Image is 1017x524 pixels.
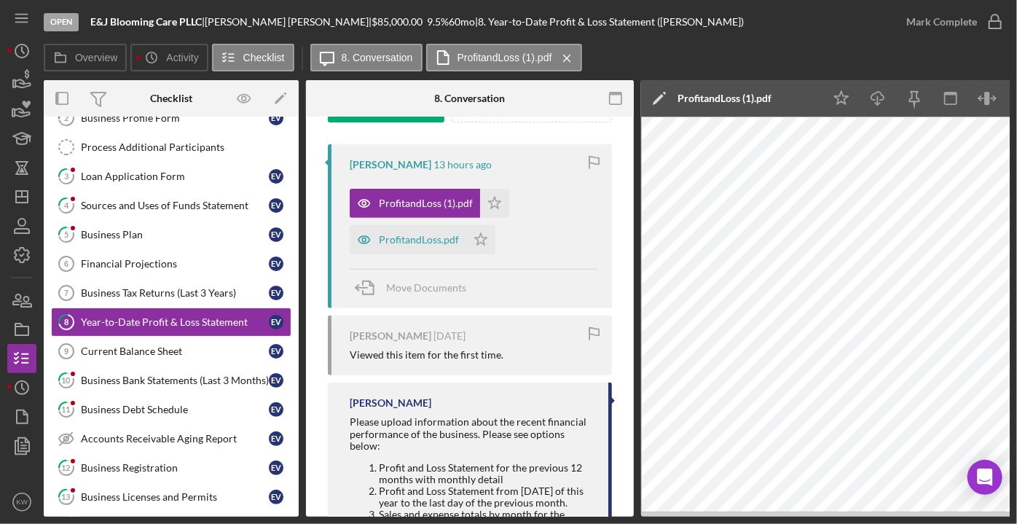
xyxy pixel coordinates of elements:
div: [PERSON_NAME] [PERSON_NAME] | [205,16,372,28]
div: Business Plan [81,229,269,241]
a: Accounts Receivable Aging ReportEV [51,424,291,453]
button: ProfitandLoss (1).pdf [350,189,509,218]
div: ProfitandLoss (1).pdf [379,198,473,209]
button: 8. Conversation [310,44,423,71]
button: Overview [44,44,127,71]
tspan: 5 [64,230,68,239]
label: 8. Conversation [342,52,413,63]
a: 9Current Balance SheetEV [51,337,291,366]
tspan: 10 [62,375,71,385]
text: KW [16,498,28,507]
div: E V [269,286,283,300]
div: | 8. Year-to-Date Profit & Loss Statement ([PERSON_NAME]) [475,16,744,28]
div: Sources and Uses of Funds Statement [81,200,269,211]
tspan: 8 [64,317,68,326]
div: Financial Projections [81,258,269,270]
button: Mark Complete [892,7,1010,36]
div: [PERSON_NAME] [350,159,431,171]
div: E V [269,315,283,329]
a: 7Business Tax Returns (Last 3 Years)EV [51,278,291,308]
tspan: 6 [64,259,68,268]
tspan: 9 [64,347,68,356]
div: Business Licenses and Permits [81,491,269,503]
a: Process Additional Participants [51,133,291,162]
div: E V [269,344,283,359]
div: E V [269,198,283,213]
b: E&J Blooming Care PLLC [90,15,202,28]
div: E V [269,111,283,125]
div: | [90,16,205,28]
a: 10Business Bank Statements (Last 3 Months)EV [51,366,291,395]
div: E V [269,431,283,446]
a: 11Business Debt ScheduleEV [51,395,291,424]
tspan: 3 [64,171,68,181]
div: Business Debt Schedule [81,404,269,415]
a: 5Business PlanEV [51,220,291,249]
div: Open Intercom Messenger [967,460,1002,495]
li: Profit and Loss Statement from [DATE] of this year to the last day of the previous month. [379,485,594,509]
div: E V [269,169,283,184]
div: Checklist [150,93,192,104]
div: E V [269,227,283,242]
div: E V [269,461,283,475]
label: Overview [75,52,117,63]
div: Mark Complete [906,7,977,36]
li: Profit and Loss Statement for the previous 12 months with monthly detail [379,462,594,485]
tspan: 11 [62,404,71,414]
button: ProfitandLoss.pdf [350,225,495,254]
div: E V [269,373,283,388]
tspan: 7 [64,289,68,297]
div: E V [269,257,283,271]
div: 60 mo [449,16,475,28]
button: Activity [130,44,208,71]
div: $85,000.00 [372,16,427,28]
div: ProfitandLoss (1).pdf [678,93,771,104]
div: Business Bank Statements (Last 3 Months) [81,375,269,386]
a: 8Year-to-Date Profit & Loss StatementEV [51,308,291,337]
div: 8. Conversation [435,93,506,104]
a: 4Sources and Uses of Funds StatementEV [51,191,291,220]
div: Open [44,13,79,31]
tspan: 4 [64,200,69,210]
tspan: 12 [62,463,71,472]
button: Move Documents [350,270,481,306]
div: Please upload information about the recent financial performance of the business. Please see opti... [350,416,594,451]
div: Process Additional Participants [81,141,291,153]
div: [PERSON_NAME] [350,397,431,409]
a: 12Business RegistrationEV [51,453,291,482]
div: Viewed this item for the first time. [350,349,503,361]
label: Checklist [243,52,285,63]
tspan: 2 [64,113,68,122]
time: 2025-08-12 22:38 [433,330,466,342]
time: 2025-08-18 02:18 [433,159,492,171]
div: Accounts Receivable Aging Report [81,433,269,445]
button: ProfitandLoss (1).pdf [426,44,582,71]
button: KW [7,488,36,517]
button: Checklist [212,44,294,71]
span: Move Documents [386,281,466,294]
div: Business Tax Returns (Last 3 Years) [81,287,269,299]
div: [PERSON_NAME] [350,330,431,342]
label: ProfitandLoss (1).pdf [458,52,552,63]
div: Business Registration [81,462,269,474]
a: 2Business Profile FormEV [51,103,291,133]
div: 9.5 % [427,16,449,28]
div: Business Profile Form [81,112,269,124]
a: 3Loan Application FormEV [51,162,291,191]
a: 6Financial ProjectionsEV [51,249,291,278]
div: E V [269,402,283,417]
div: E V [269,490,283,504]
div: Current Balance Sheet [81,345,269,357]
div: Year-to-Date Profit & Loss Statement [81,316,269,328]
div: ProfitandLoss.pdf [379,234,459,246]
label: Activity [166,52,198,63]
tspan: 13 [62,492,71,501]
a: 13Business Licenses and PermitsEV [51,482,291,512]
div: Loan Application Form [81,171,269,182]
